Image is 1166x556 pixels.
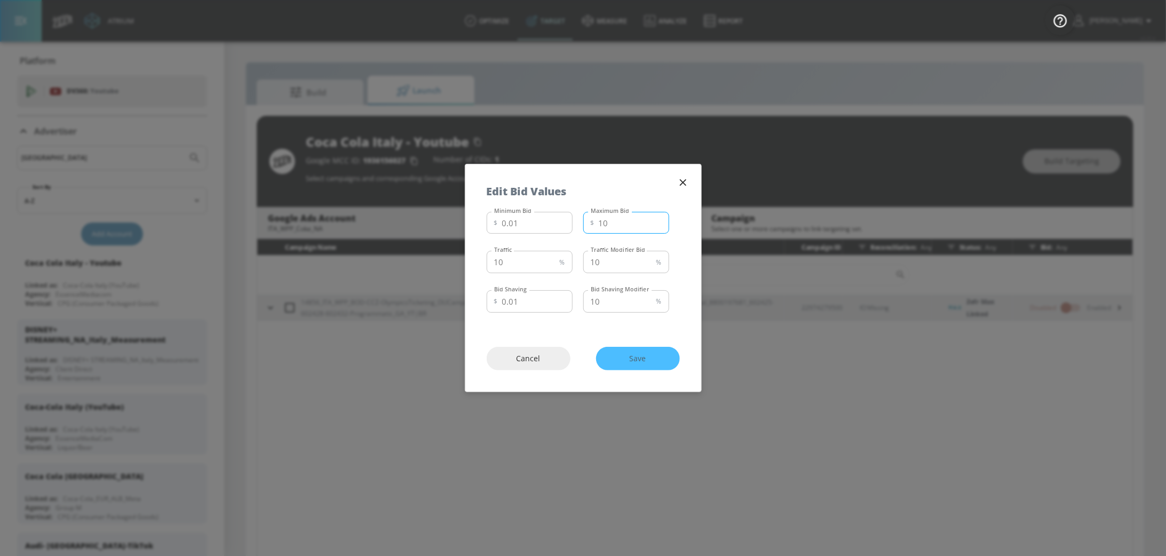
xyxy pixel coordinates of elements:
p: $ [591,217,594,228]
label: Minimum Bid [494,207,532,215]
button: Cancel [487,347,570,371]
label: Maximum Bid [591,207,630,215]
p: % [656,257,662,268]
span: Cancel [508,352,549,366]
button: Open Resource Center [1045,5,1075,35]
p: $ [494,217,498,228]
p: $ [494,296,498,307]
label: Traffic Modifier Bid [591,246,645,253]
h5: Edit Bid Values [487,186,567,197]
p: % [656,296,662,307]
label: Bid Shaving [494,285,527,293]
label: Bid Shaving Modifier [591,285,649,293]
label: Traffic [494,246,512,253]
p: % [560,257,565,268]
